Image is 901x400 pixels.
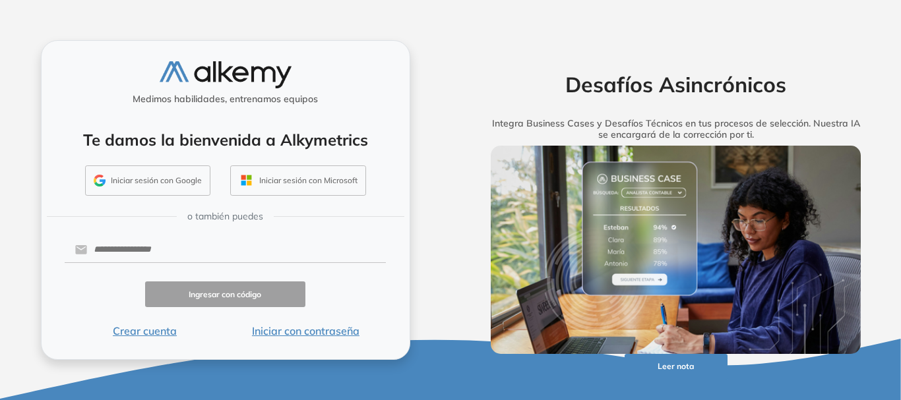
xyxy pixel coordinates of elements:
[470,72,882,97] h2: Desafíos Asincrónicos
[94,175,106,186] img: GMAIL_ICON
[664,247,901,400] iframe: Chat Widget
[187,210,263,223] span: o también puedes
[85,165,210,196] button: Iniciar sesión con Google
[47,94,404,105] h5: Medimos habilidades, entrenamos equipos
[491,146,861,354] img: img-more-info
[470,118,882,140] h5: Integra Business Cases y Desafíos Técnicos en tus procesos de selección. Nuestra IA se encargará ...
[160,61,292,88] img: logo-alkemy
[59,130,392,150] h4: Te damos la bienvenida a Alkymetrics
[230,165,366,196] button: Iniciar sesión con Microsoft
[625,354,728,380] button: Leer nota
[65,323,226,339] button: Crear cuenta
[239,173,254,188] img: OUTLOOK_ICON
[664,247,901,400] div: Widget de chat
[225,323,386,339] button: Iniciar con contraseña
[145,281,306,307] button: Ingresar con código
